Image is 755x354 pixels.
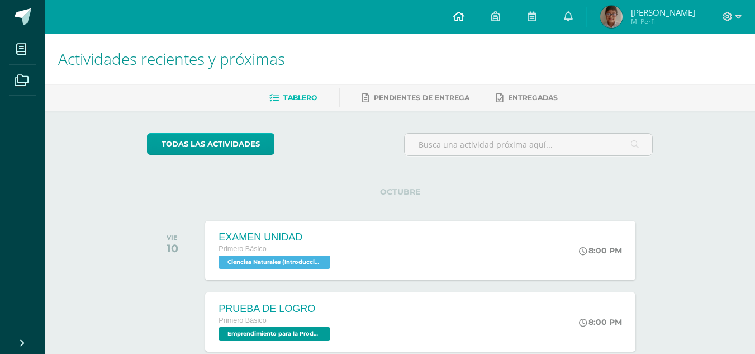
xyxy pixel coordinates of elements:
div: 8:00 PM [579,246,622,256]
span: Primero Básico [219,245,266,253]
span: Mi Perfil [631,17,695,26]
span: OCTUBRE [362,187,438,197]
a: Tablero [269,89,317,107]
span: Actividades recientes y próximas [58,48,285,69]
div: 10 [167,242,178,255]
a: Pendientes de entrega [362,89,469,107]
span: Ciencias Naturales (Introducción a la Biología) 'D' [219,256,330,269]
img: 64dcc7b25693806399db2fba3b98ee94.png [600,6,623,28]
span: Pendientes de entrega [374,93,469,102]
a: Entregadas [496,89,558,107]
div: EXAMEN UNIDAD [219,232,333,243]
a: todas las Actividades [147,133,274,155]
span: Tablero [283,93,317,102]
div: 8:00 PM [579,317,622,327]
div: VIE [167,234,178,242]
span: Primero Básico [219,317,266,324]
span: [PERSON_NAME] [631,7,695,18]
div: PRUEBA DE LOGRO [219,303,333,315]
span: Emprendimiento para la Productividad 'D' [219,327,330,341]
input: Busca una actividad próxima aquí... [405,134,652,155]
span: Entregadas [508,93,558,102]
